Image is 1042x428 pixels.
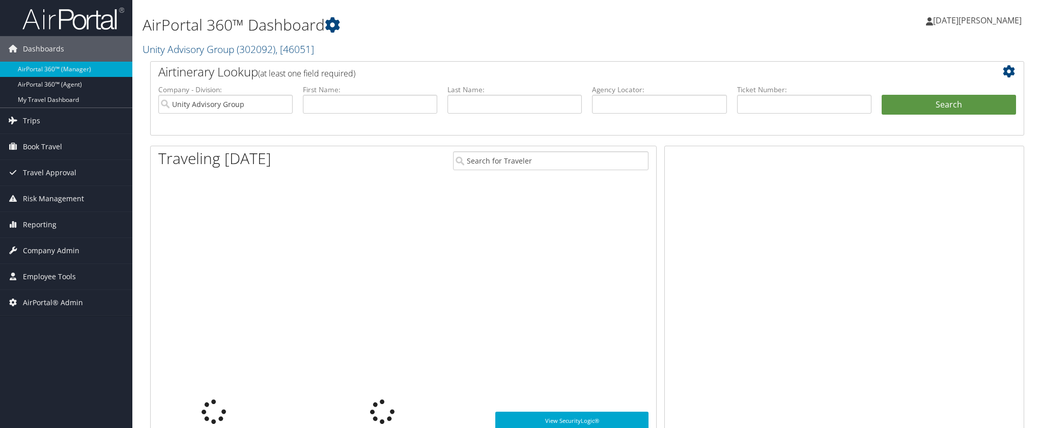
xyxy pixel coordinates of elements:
label: Ticket Number: [737,85,871,95]
span: [DATE][PERSON_NAME] [933,15,1022,26]
span: (at least one field required) [258,68,355,79]
span: Dashboards [23,36,64,62]
label: Last Name: [447,85,582,95]
img: airportal-logo.png [22,7,124,31]
span: Travel Approval [23,160,76,185]
span: Trips [23,108,40,133]
button: Search [882,95,1016,115]
label: First Name: [303,85,437,95]
span: Employee Tools [23,264,76,289]
input: Search for Traveler [453,151,649,170]
h1: AirPortal 360™ Dashboard [143,14,736,36]
span: , [ 46051 ] [275,42,314,56]
span: ( 302092 ) [237,42,275,56]
span: Company Admin [23,238,79,263]
a: Unity Advisory Group [143,42,314,56]
span: Reporting [23,212,57,237]
label: Company - Division: [158,85,293,95]
h2: Airtinerary Lookup [158,63,943,81]
span: Book Travel [23,134,62,159]
h1: Traveling [DATE] [158,148,271,169]
span: AirPortal® Admin [23,290,83,315]
label: Agency Locator: [592,85,726,95]
span: Risk Management [23,186,84,211]
a: [DATE][PERSON_NAME] [926,5,1032,36]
